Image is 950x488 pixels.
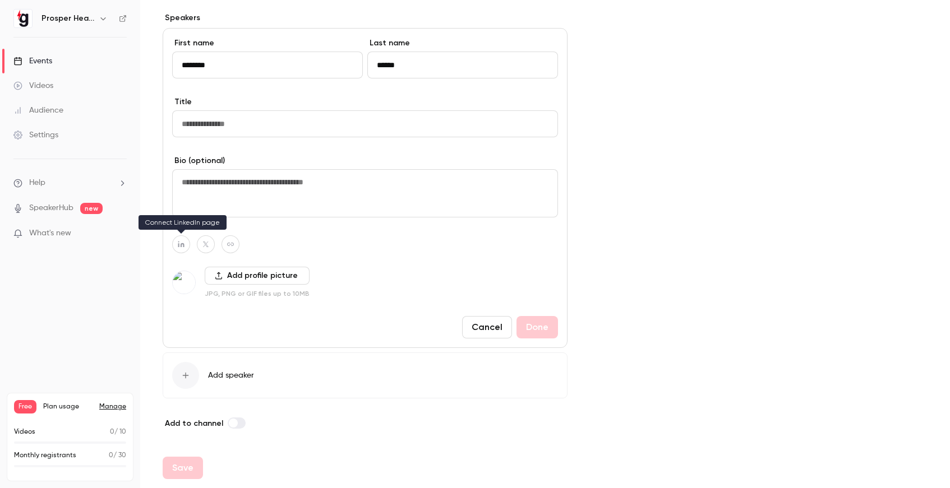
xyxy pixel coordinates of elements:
p: Monthly registrants [14,450,76,461]
img: Prosper Health Tech Accelerator [14,10,32,27]
label: Bio (optional) [172,155,558,166]
div: Settings [13,129,58,141]
div: Audience [13,105,63,116]
p: / 30 [109,450,126,461]
button: Add profile picture [205,267,310,285]
span: Plan usage [43,402,93,411]
p: Speakers [163,12,568,24]
img: Jennifer George [173,271,195,294]
a: SpeakerHub [29,202,73,214]
span: new [80,203,103,214]
span: Help [29,177,45,189]
span: Add to channel [165,419,223,428]
iframe: Noticeable Trigger [113,229,127,239]
span: 0 [109,452,113,459]
li: help-dropdown-opener [13,177,127,189]
span: Free [14,400,36,413]
span: Add speaker [208,370,254,381]
p: Videos [14,427,35,437]
span: What's new [29,227,71,239]
span: 0 [110,429,114,435]
h6: Prosper Health Tech Accelerator [41,13,94,24]
label: Last name [367,38,558,49]
label: Title [172,96,558,108]
p: JPG, PNG or GIF files up to 10MB [205,289,310,298]
p: / 10 [110,427,126,437]
a: Manage [99,402,126,411]
label: First name [172,38,363,49]
div: Events [13,55,52,67]
div: Videos [13,80,53,91]
button: Cancel [462,316,512,338]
